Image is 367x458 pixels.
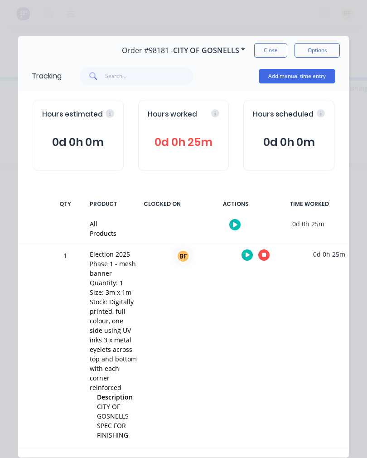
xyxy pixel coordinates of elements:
[202,195,270,214] div: ACTIONS
[122,46,173,55] span: Order #98181 -
[148,134,220,151] span: 0d 0h 25m
[90,219,116,238] div: All Products
[275,195,343,214] div: TIME WORKED
[176,249,190,263] div: BF
[97,402,129,439] span: CITY OF GOSNELLS SPEC FOR FINISHING
[52,245,79,448] div: 1
[253,134,325,151] span: 0d 0h 0m
[97,392,133,402] span: Description
[253,109,314,120] span: Hours scheduled
[173,46,245,55] span: CITY OF GOSNELLS *
[90,249,137,392] div: Election 2025 Phase 1 - mesh banner Quantity: 1 Size: 3m x 1m Stock: Digitally printed, full colo...
[42,134,114,151] span: 0d 0h 0m
[254,43,287,58] button: Close
[295,43,340,58] button: Options
[32,71,62,82] div: Tracking
[84,195,123,214] div: PRODUCT
[274,214,342,234] div: 0d 0h 25m
[128,195,196,214] div: CLOCKED ON
[259,69,335,83] button: Add manual time entry
[295,244,363,264] div: 0d 0h 25m
[105,67,193,85] input: Search...
[42,109,103,120] span: Hours estimated
[52,195,79,214] div: QTY
[148,109,197,120] span: Hours worked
